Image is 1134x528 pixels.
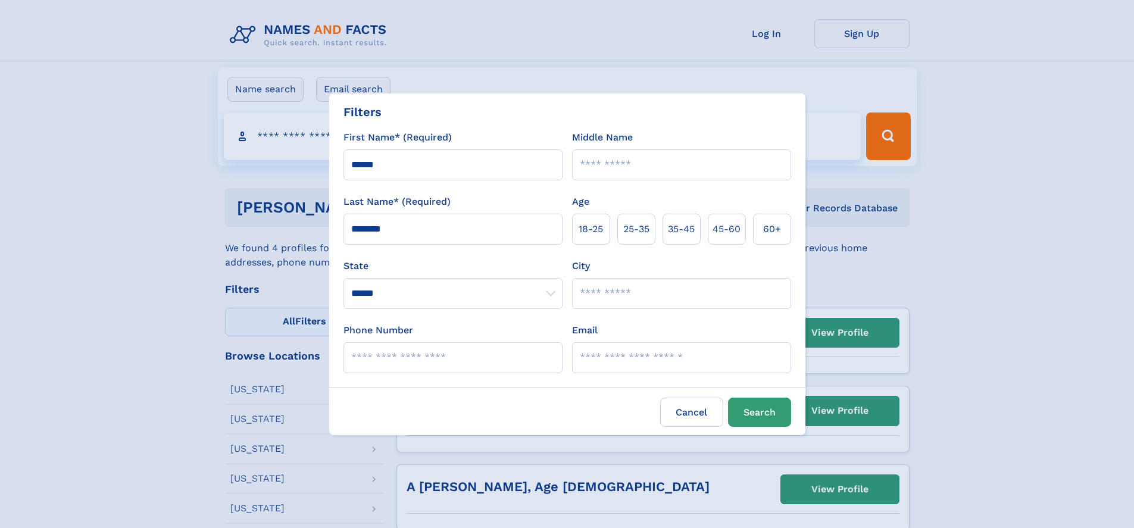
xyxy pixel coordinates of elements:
[343,195,451,209] label: Last Name* (Required)
[623,222,649,236] span: 25‑35
[728,398,791,427] button: Search
[572,323,598,338] label: Email
[660,398,723,427] label: Cancel
[343,259,563,273] label: State
[572,130,633,145] label: Middle Name
[572,259,590,273] label: City
[572,195,589,209] label: Age
[668,222,695,236] span: 35‑45
[713,222,741,236] span: 45‑60
[763,222,781,236] span: 60+
[343,130,452,145] label: First Name* (Required)
[343,103,382,121] div: Filters
[343,323,413,338] label: Phone Number
[579,222,603,236] span: 18‑25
